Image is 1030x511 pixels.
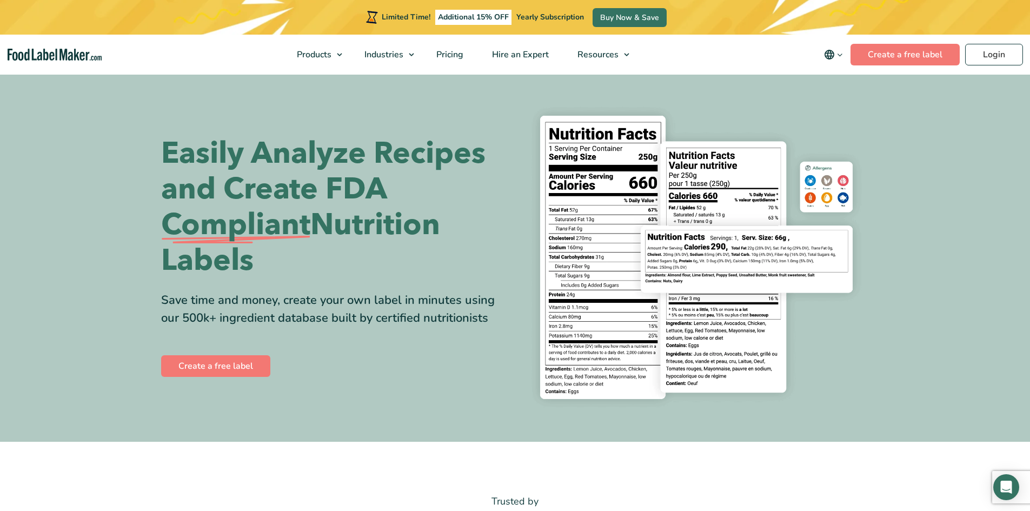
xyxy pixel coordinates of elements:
[350,35,420,75] a: Industries
[294,49,333,61] span: Products
[489,49,550,61] span: Hire an Expert
[574,49,620,61] span: Resources
[283,35,348,75] a: Products
[161,136,507,278] h1: Easily Analyze Recipes and Create FDA Nutrition Labels
[435,10,511,25] span: Additional 15% OFF
[161,494,869,509] p: Trusted by
[433,49,464,61] span: Pricing
[593,8,667,27] a: Buy Now & Save
[161,355,270,377] a: Create a free label
[361,49,404,61] span: Industries
[563,35,635,75] a: Resources
[850,44,960,65] a: Create a free label
[422,35,475,75] a: Pricing
[161,207,310,243] span: Compliant
[161,291,507,327] div: Save time and money, create your own label in minutes using our 500k+ ingredient database built b...
[382,12,430,22] span: Limited Time!
[478,35,561,75] a: Hire an Expert
[516,12,584,22] span: Yearly Subscription
[993,474,1019,500] div: Open Intercom Messenger
[965,44,1023,65] a: Login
